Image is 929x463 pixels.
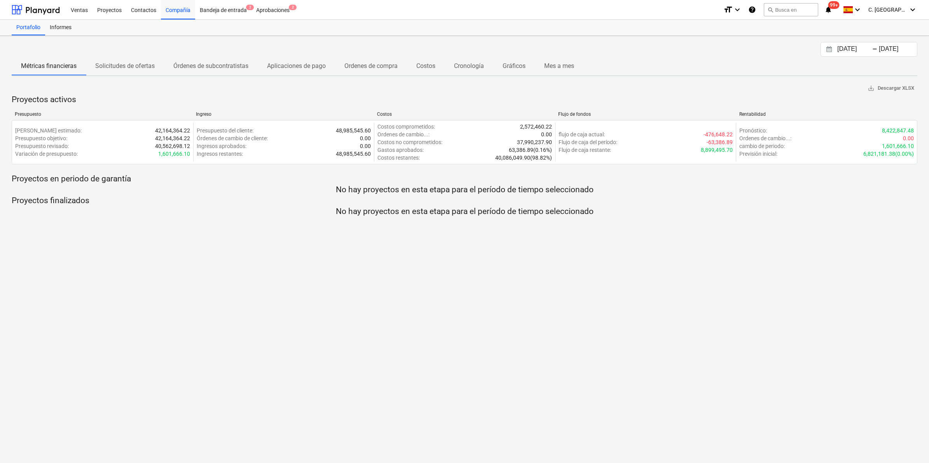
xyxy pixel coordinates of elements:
button: Interact with the calendar and add the check-in date for your trip. [822,45,836,54]
p: 0.00 [360,134,371,142]
span: save_alt [868,85,875,92]
span: search [767,7,774,13]
p: Flujo de caja restante : [559,146,611,154]
p: Ingresos restantes : [197,150,243,158]
button: Busca en [764,3,818,16]
input: Fecha de inicio [836,44,875,55]
p: Mes a mes [544,61,574,71]
p: 8,422,847.48 [882,127,914,134]
div: Presupuesto [15,111,190,117]
p: Previsión inicial : [739,150,777,158]
p: Presupuesto revisado : [15,142,69,150]
i: keyboard_arrow_down [853,5,862,14]
div: - [872,47,877,52]
p: -63,386.89 [707,138,733,146]
p: 8,899,495.70 [701,146,733,154]
p: Cronología [454,61,484,71]
div: Costos [377,111,552,117]
i: format_size [723,5,733,14]
button: Descargar XLSX [864,82,917,94]
p: Solicitudes de ofertas [95,61,155,71]
p: Ingresos aprobados : [197,142,246,150]
p: 42,164,364.22 [155,134,190,142]
p: 40,562,698.12 [155,142,190,150]
p: 0.00 [903,134,914,142]
span: Descargar XLSX [868,84,914,93]
p: Órdenes de cambio de cliente : [197,134,268,142]
p: 6,821,181.38 ( 0.00% ) [863,150,914,158]
i: notifications [824,5,832,14]
i: keyboard_arrow_down [908,5,917,14]
a: Informes [45,20,76,35]
div: Rentabilidad [739,111,914,117]
p: 0.00 [360,142,371,150]
p: Métricas financieras [21,61,77,71]
div: Flujo de fondos [558,111,733,117]
p: Costos comprometidos : [377,123,435,131]
p: Costos [416,61,435,71]
i: Base de conocimientos [748,5,756,14]
p: Ordenes de compra [344,61,398,71]
p: No hay proyectos en esta etapa para el período de tiempo seleccionado [12,206,917,217]
p: Costos no comprometidos : [377,138,442,146]
p: cambio de periodo : [739,142,785,150]
p: flujo de caja actual : [559,131,605,138]
p: -476,648.22 [704,131,733,138]
p: Ordenes de cambio... : [739,134,791,142]
a: Portafolio [12,20,45,35]
p: 1,601,666.10 [882,142,914,150]
p: Presupuesto objetivo : [15,134,67,142]
p: Ordenes de cambio... : [377,131,430,138]
p: No hay proyectos en esta etapa para el período de tiempo seleccionado [12,185,917,195]
span: 2 [289,5,297,10]
div: Ingreso [196,111,371,117]
p: [PERSON_NAME] estimado : [15,127,82,134]
p: 48,985,545.60 [336,150,371,158]
p: Aplicaciones de pago [267,61,326,71]
i: keyboard_arrow_down [733,5,742,14]
p: 63,386.89 ( 0.16% ) [509,146,552,154]
p: Costos restantes : [377,154,420,162]
p: Flujo de caja del período : [559,138,617,146]
span: 99+ [828,1,840,9]
p: Gráficos [503,61,526,71]
p: Proyectos activos [12,94,917,105]
p: 42,164,364.22 [155,127,190,134]
p: Proyectos en periodo de garantía [12,174,917,185]
p: Presupuesto del cliente : [197,127,253,134]
p: Variación de presupuesto : [15,150,78,158]
input: Fecha de finalización [877,44,917,55]
p: Pronóstico : [739,127,767,134]
p: 2,572,460.22 [520,123,552,131]
p: 37,990,237.90 [517,138,552,146]
p: Gastos aprobados : [377,146,424,154]
p: 1,601,666.10 [158,150,190,158]
span: C. [GEOGRAPHIC_DATA] [868,7,907,13]
span: 2 [246,5,254,10]
p: Proyectos finalizados [12,195,917,206]
p: 40,086,049.90 ( 98.82% ) [495,154,552,162]
p: 48,985,545.60 [336,127,371,134]
p: 0.00 [541,131,552,138]
p: Órdenes de subcontratistas [173,61,248,71]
